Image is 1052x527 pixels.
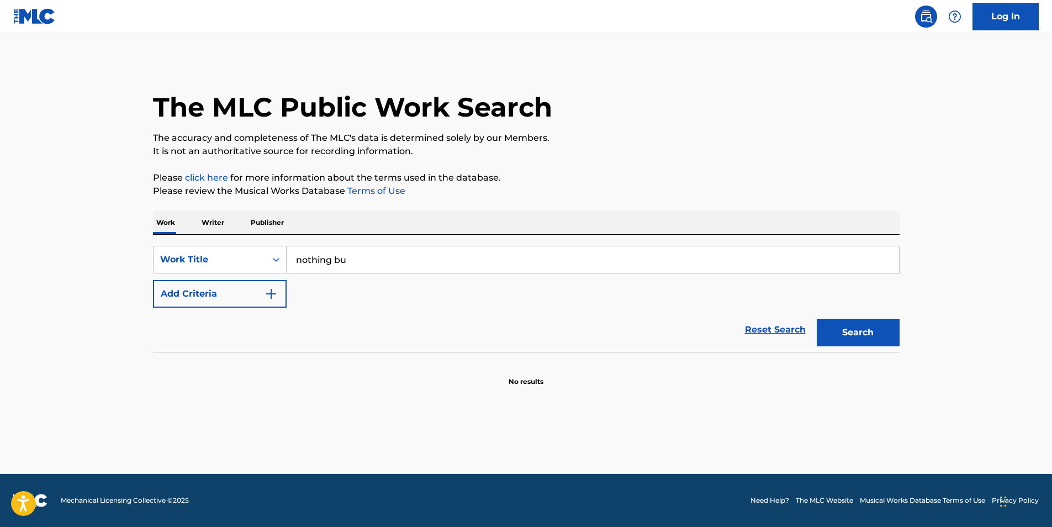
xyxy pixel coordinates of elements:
[345,186,405,196] a: Terms of Use
[153,145,900,158] p: It is not an authoritative source for recording information.
[509,363,543,387] p: No results
[972,3,1039,30] a: Log In
[61,496,189,505] span: Mechanical Licensing Collective © 2025
[948,10,961,23] img: help
[153,246,900,352] form: Search Form
[153,91,552,124] h1: The MLC Public Work Search
[198,211,228,234] p: Writer
[944,6,966,28] div: Help
[919,10,933,23] img: search
[265,287,278,301] img: 9d2ae6d4665cec9f34b9.svg
[153,131,900,145] p: The accuracy and completeness of The MLC's data is determined solely by our Members.
[1000,485,1007,518] div: Drag
[13,8,56,24] img: MLC Logo
[153,280,287,308] button: Add Criteria
[153,171,900,185] p: Please for more information about the terms used in the database.
[153,211,178,234] p: Work
[860,496,985,505] a: Musical Works Database Terms of Use
[13,494,47,507] img: logo
[247,211,287,234] p: Publisher
[915,6,937,28] a: Public Search
[992,496,1039,505] a: Privacy Policy
[750,496,789,505] a: Need Help?
[739,318,811,342] a: Reset Search
[997,474,1052,527] iframe: Chat Widget
[160,253,260,266] div: Work Title
[817,319,900,346] button: Search
[185,172,228,183] a: click here
[153,185,900,198] p: Please review the Musical Works Database
[796,496,853,505] a: The MLC Website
